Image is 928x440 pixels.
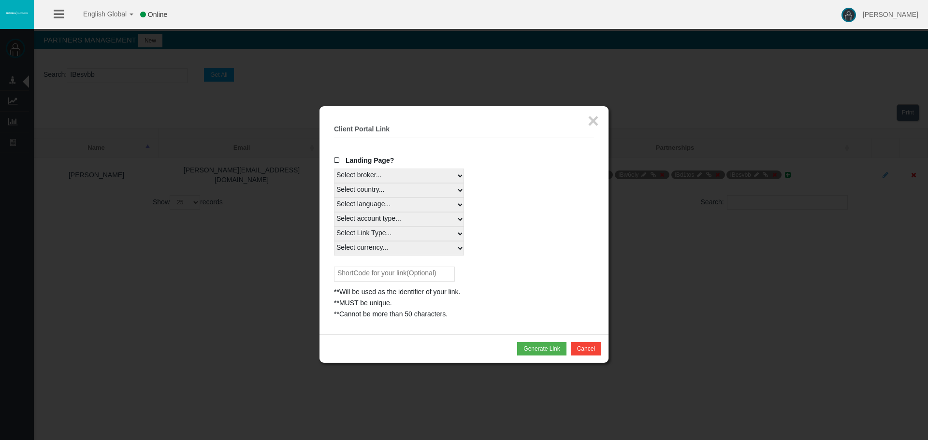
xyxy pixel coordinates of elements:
[571,342,601,355] button: Cancel
[346,156,394,164] span: Landing Page?
[334,125,390,133] b: Client Portal Link
[334,286,594,298] div: **Will be used as the identifier of your link.
[334,309,594,320] div: **Cannot be more than 50 characters.
[148,11,167,18] span: Online
[71,10,127,18] span: English Global
[841,8,856,22] img: user-image
[517,342,566,355] button: Generate Link
[334,267,455,282] input: ShortCode for your link(Optional)
[5,11,29,15] img: logo.svg
[588,111,599,130] button: ×
[863,11,918,18] span: [PERSON_NAME]
[334,298,594,309] div: **MUST be unique.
